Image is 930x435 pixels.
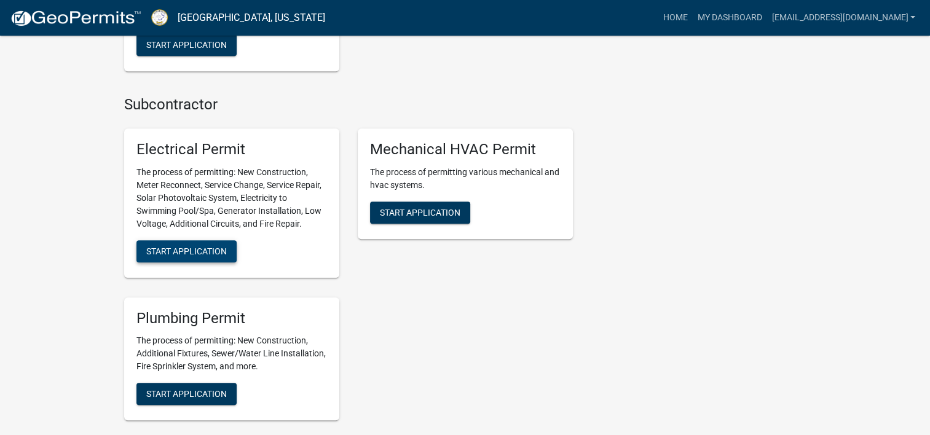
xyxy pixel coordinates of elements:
[136,334,327,373] p: The process of permitting: New Construction, Additional Fixtures, Sewer/Water Line Installation, ...
[146,246,227,256] span: Start Application
[124,96,573,114] h4: Subcontractor
[658,6,692,29] a: Home
[766,6,920,29] a: [EMAIL_ADDRESS][DOMAIN_NAME]
[380,207,460,217] span: Start Application
[136,240,237,262] button: Start Application
[146,40,227,50] span: Start Application
[151,9,168,26] img: Putnam County, Georgia
[136,166,327,230] p: The process of permitting: New Construction, Meter Reconnect, Service Change, Service Repair, Sol...
[692,6,766,29] a: My Dashboard
[136,310,327,327] h5: Plumbing Permit
[370,166,561,192] p: The process of permitting various mechanical and hvac systems.
[146,389,227,399] span: Start Application
[136,141,327,159] h5: Electrical Permit
[370,202,470,224] button: Start Application
[370,141,561,159] h5: Mechanical HVAC Permit
[136,383,237,405] button: Start Application
[178,7,325,28] a: [GEOGRAPHIC_DATA], [US_STATE]
[136,34,237,56] button: Start Application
